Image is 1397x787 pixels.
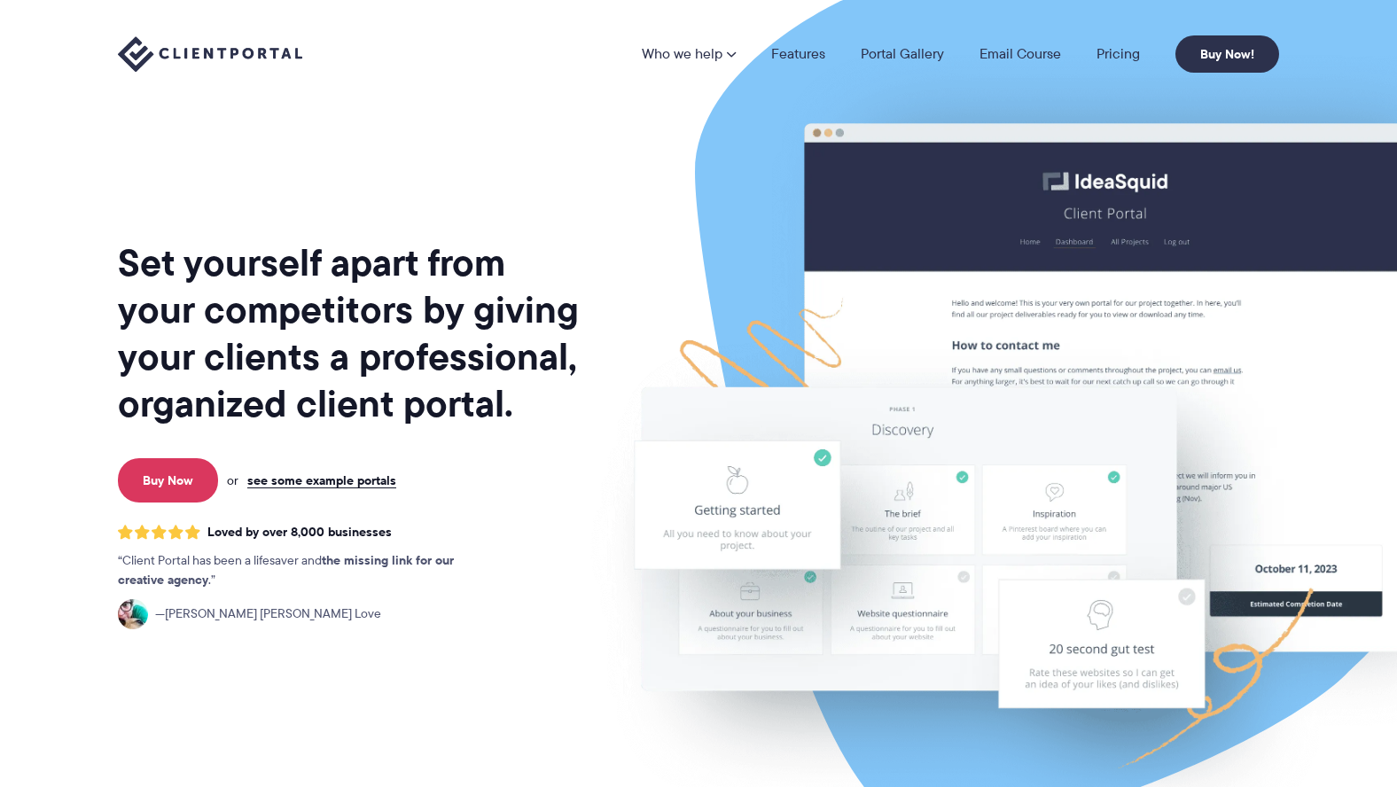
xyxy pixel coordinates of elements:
[642,47,736,61] a: Who we help
[1175,35,1279,73] a: Buy Now!
[227,472,238,488] span: or
[861,47,944,61] a: Portal Gallery
[247,472,396,488] a: see some example portals
[118,458,218,503] a: Buy Now
[155,604,381,624] span: [PERSON_NAME] [PERSON_NAME] Love
[1097,47,1140,61] a: Pricing
[979,47,1061,61] a: Email Course
[118,551,490,590] p: Client Portal has been a lifesaver and .
[771,47,825,61] a: Features
[207,525,392,540] span: Loved by over 8,000 businesses
[118,239,582,427] h1: Set yourself apart from your competitors by giving your clients a professional, organized client ...
[118,550,454,589] strong: the missing link for our creative agency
